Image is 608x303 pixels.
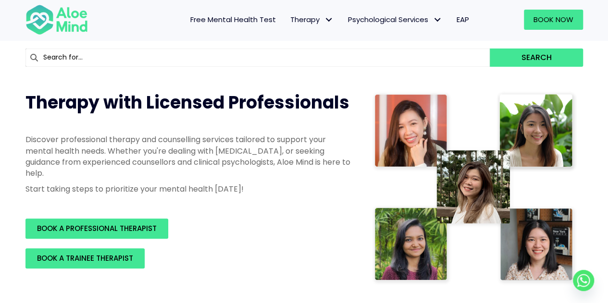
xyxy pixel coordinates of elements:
a: Psychological ServicesPsychological Services: submenu [341,10,449,30]
a: Free Mental Health Test [183,10,283,30]
span: Therapy [290,14,334,24]
span: Book Now [534,14,573,24]
span: Free Mental Health Test [190,14,276,24]
span: Therapy with Licensed Professionals [25,90,349,115]
a: TherapyTherapy: submenu [283,10,341,30]
img: Aloe mind Logo [25,4,88,36]
button: Search [490,48,583,67]
a: BOOK A TRAINEE THERAPIST [25,248,145,268]
p: Start taking steps to prioritize your mental health [DATE]! [25,183,352,194]
span: BOOK A TRAINEE THERAPIST [37,253,133,263]
a: Whatsapp [573,270,594,291]
span: Therapy: submenu [322,13,336,27]
span: Psychological Services [348,14,442,24]
a: BOOK A PROFESSIONAL THERAPIST [25,218,168,239]
span: EAP [457,14,469,24]
a: EAP [449,10,476,30]
a: Book Now [524,10,583,30]
img: Therapist collage [372,91,577,286]
input: Search for... [25,48,490,67]
span: Psychological Services: submenu [431,13,445,27]
p: Discover professional therapy and counselling services tailored to support your mental health nee... [25,134,352,179]
span: BOOK A PROFESSIONAL THERAPIST [37,223,157,233]
nav: Menu [100,10,476,30]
